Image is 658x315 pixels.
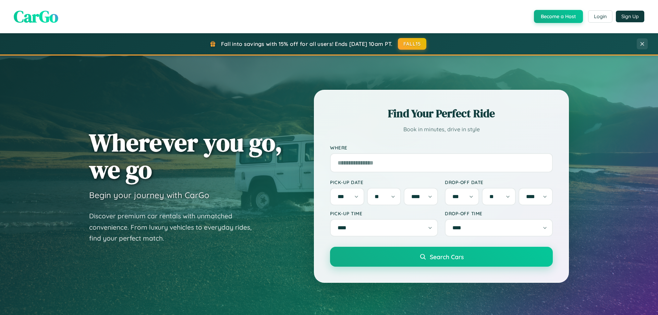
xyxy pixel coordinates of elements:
label: Pick-up Time [330,210,438,216]
label: Drop-off Date [445,179,553,185]
span: CarGo [14,5,58,28]
button: Become a Host [534,10,583,23]
span: Search Cars [430,253,464,261]
span: Fall into savings with 15% off for all users! Ends [DATE] 10am PT. [221,40,393,47]
button: Sign Up [616,11,644,22]
h1: Wherever you go, we go [89,129,282,183]
label: Pick-up Date [330,179,438,185]
label: Where [330,145,553,150]
p: Discover premium car rentals with unmatched convenience. From luxury vehicles to everyday rides, ... [89,210,260,244]
button: Search Cars [330,247,553,267]
button: FALL15 [398,38,427,50]
button: Login [588,10,612,23]
label: Drop-off Time [445,210,553,216]
p: Book in minutes, drive in style [330,124,553,134]
h3: Begin your journey with CarGo [89,190,209,200]
h2: Find Your Perfect Ride [330,106,553,121]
